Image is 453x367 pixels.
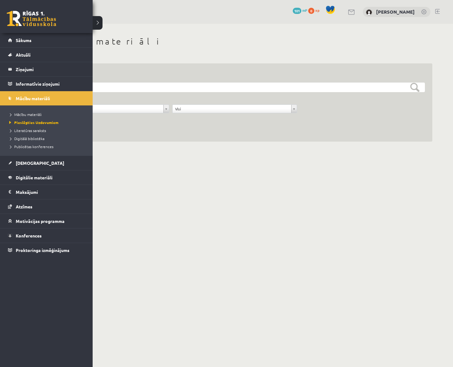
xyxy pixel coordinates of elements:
[8,243,85,257] a: Proktoringa izmēģinājums
[45,105,169,113] a: Matemātika
[308,8,314,14] span: 0
[8,144,53,149] span: Publicētas konferences
[8,33,85,47] a: Sākums
[8,91,85,105] a: Mācību materiāli
[366,9,372,15] img: Aleksejs Ivanovs
[16,175,52,180] span: Digitālie materiāli
[37,36,432,47] h1: Mācību materiāli
[8,120,58,125] span: Pieslēgties Uzdevumiem
[8,112,86,117] a: Mācību materiāli
[8,144,86,149] a: Publicētas konferences
[175,105,289,113] span: Visi
[8,228,85,243] a: Konferences
[302,8,307,13] span: mP
[293,8,307,13] a: 101 mP
[44,71,417,79] h3: Filtrs
[8,185,85,199] a: Maksājumi
[8,170,85,185] a: Digitālie materiāli
[8,136,86,141] a: Digitālā bibliotēka
[16,233,42,238] span: Konferences
[8,77,85,91] a: Informatīvie ziņojumi
[8,136,44,141] span: Digitālā bibliotēka
[16,204,32,209] span: Atzīmes
[16,247,69,253] span: Proktoringa izmēģinājums
[8,128,86,133] a: Literatūras saraksts
[308,8,322,13] a: 0 xp
[16,62,85,76] legend: Ziņojumi
[8,128,46,133] span: Literatūras saraksts
[8,48,85,62] a: Aktuāli
[8,199,85,214] a: Atzīmes
[16,52,31,58] span: Aktuāli
[7,11,56,26] a: Rīgas 1. Tālmācības vidusskola
[8,214,85,228] a: Motivācijas programma
[16,185,85,199] legend: Maksājumi
[16,160,64,166] span: [DEMOGRAPHIC_DATA]
[293,8,301,14] span: 101
[376,9,415,15] a: [PERSON_NAME]
[16,37,31,43] span: Sākums
[16,77,85,91] legend: Informatīvie ziņojumi
[173,105,297,113] a: Visi
[47,105,161,113] span: Matemātika
[16,96,50,101] span: Mācību materiāli
[8,156,85,170] a: [DEMOGRAPHIC_DATA]
[8,112,42,117] span: Mācību materiāli
[8,62,85,76] a: Ziņojumi
[8,120,86,125] a: Pieslēgties Uzdevumiem
[16,218,65,224] span: Motivācijas programma
[315,8,319,13] span: xp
